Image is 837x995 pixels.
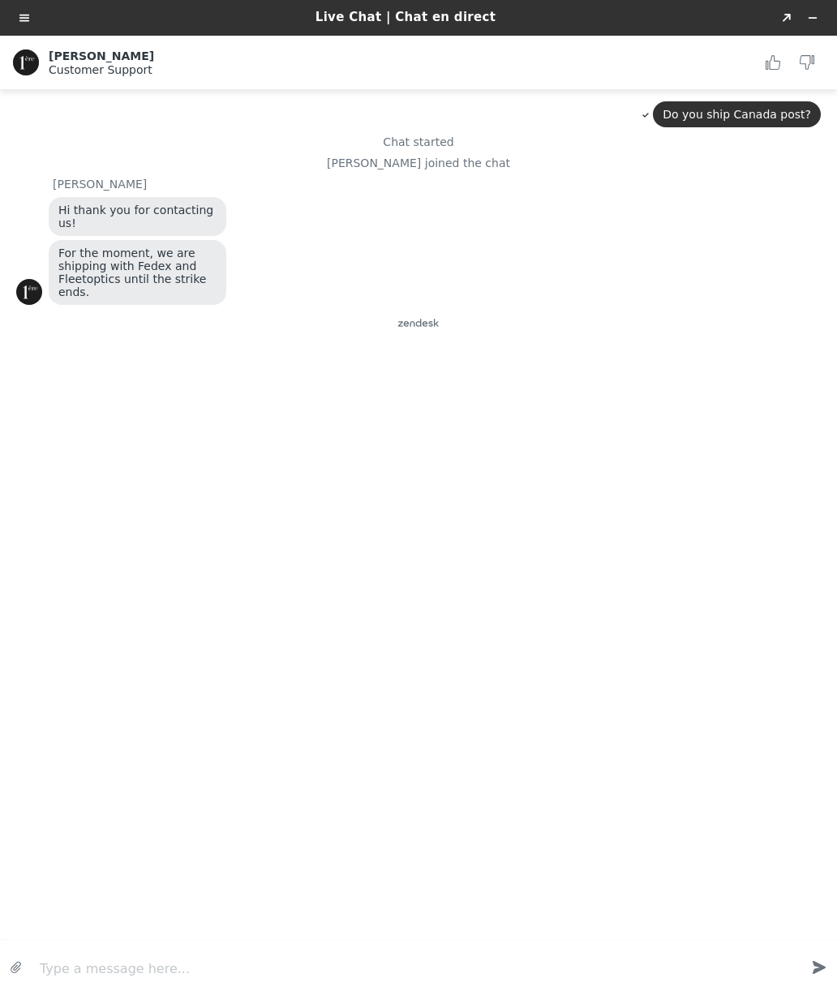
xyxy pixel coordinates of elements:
button: Attach file [3,954,29,980]
button: Minimize widget [800,6,826,29]
div: Customer Support [49,63,756,76]
div: Chat started [16,135,821,148]
button: Rate this chat as bad [790,45,824,79]
button: Send [805,953,834,982]
img: avatar [13,49,39,75]
div: [PERSON_NAME] joined the chat [16,157,821,169]
h1: Live Chat | Chat en direct [37,8,774,27]
button: Popout [774,6,800,29]
span: For the moment, we are shipping with Fedex and Fleetoptics until the strike ends. [58,247,210,298]
div: [PERSON_NAME] [53,178,821,191]
span: Hi thank you for contacting us! [58,204,217,229]
span: Do you ship Canada post? [663,108,811,121]
button: Menu [11,6,37,29]
h2: [PERSON_NAME] [49,49,756,62]
button: avatar[PERSON_NAME]Customer Support [13,49,756,76]
button: Rate this chat as good [756,45,790,79]
img: avatar [16,279,42,305]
